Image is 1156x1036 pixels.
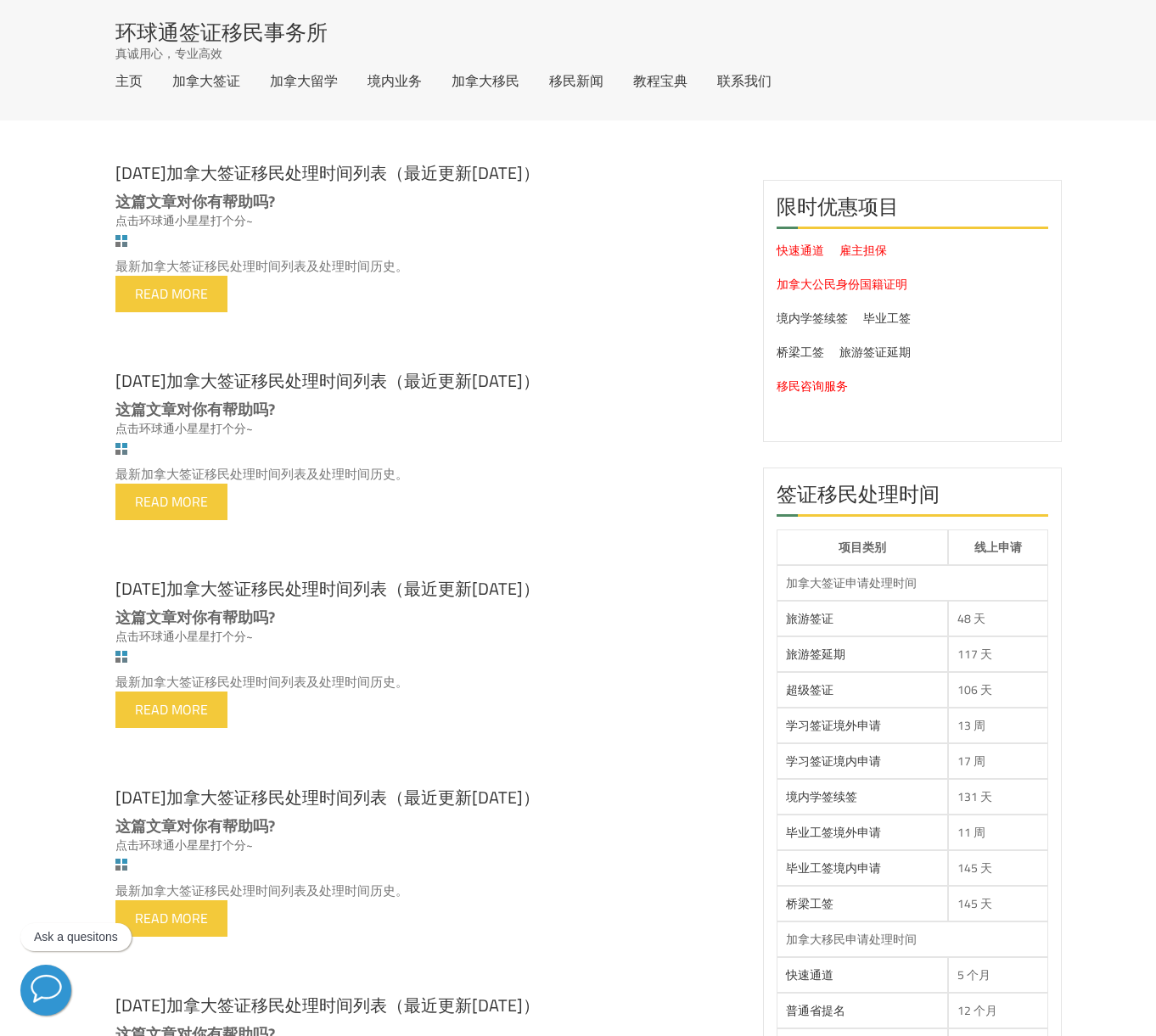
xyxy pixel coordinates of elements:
[948,993,1048,1028] td: 12 个月
[777,273,907,295] a: 加拿大公民身份国籍证明
[786,1000,845,1022] a: 普通省提名
[115,781,540,813] a: [DATE]加拿大签证移民处理时间列表（最近更新[DATE]）
[549,74,603,87] a: 移民新闻
[948,957,1048,993] td: 5 个月
[633,74,687,87] a: 教程宝典
[786,786,857,808] a: 境内学签续签
[115,193,738,211] div: 这篇文章对你有帮助吗?
[115,21,328,42] a: 环球通签证移民事务所
[115,836,738,854] div: 点击环球通小星星打个分~
[777,481,1048,517] h2: 签证移民处理时间
[115,45,222,62] span: 真诚用心，专业高效
[115,157,540,188] a: [DATE]加拿大签证移民处理时间列表（最近更新[DATE]）
[452,74,519,87] a: 加拿大移民
[777,193,1048,229] h2: 限时优惠项目
[115,465,738,484] p: 最新加拿大签证移民处理时间列表及处理时间历史。
[777,239,824,261] a: 快速通道
[786,750,881,772] a: 学习签证境内申请
[777,341,824,363] a: 桥梁工签
[948,779,1048,815] td: 131 天
[786,679,833,701] a: 超级签证
[115,400,738,419] div: 这篇文章对你有帮助吗?
[115,817,738,836] div: 这篇文章对你有帮助吗?
[948,708,1048,743] td: 13 周
[948,529,1048,565] th: 线上申请
[115,673,738,692] p: 最新加拿大签证移民处理时间列表及处理时间历史。
[115,627,738,646] div: 点击环球通小星星打个分~
[115,900,227,937] a: Read More
[777,307,848,329] a: 境内学签续签
[786,608,833,630] a: 旅游签证
[948,850,1048,886] td: 145 天
[34,930,118,944] p: Ask a quesitons
[368,74,422,87] a: 境内业务
[777,529,948,565] th: 项目类别
[115,365,540,396] a: [DATE]加拿大签证移民处理时间列表（最近更新[DATE]）
[786,893,833,915] a: 桥梁工签
[863,307,911,329] a: 毕业工签
[786,931,1039,948] div: 加拿大移民申请处理时间
[786,714,881,736] a: 学习签证境外申请
[839,341,911,363] a: 旅游签证延期
[115,608,738,627] div: 这篇文章对你有帮助吗?
[948,815,1048,850] td: 11 周
[717,74,772,87] a: 联系我们
[786,821,881,843] a: 毕业工签境外申请
[115,484,227,520] a: Read More
[115,419,738,438] div: 点击环球通小星星打个分~
[786,964,833,986] a: 快速通道
[839,239,887,261] a: 雇主担保
[270,74,338,87] a: 加拿大留学
[115,74,143,87] a: 主页
[948,886,1048,921] td: 145 天
[948,601,1048,636] td: 48 天
[115,276,227,312] a: Read More
[948,672,1048,708] td: 106 天
[172,74,240,87] a: 加拿大签证
[115,573,540,604] a: [DATE]加拿大签证移民处理时间列表（最近更新[DATE]）
[115,882,738,900] p: 最新加拿大签证移民处理时间列表及处理时间历史。
[948,743,1048,779] td: 17 周
[115,989,540,1021] a: [DATE]加拿大签证移民处理时间列表（最近更新[DATE]）
[786,643,845,665] a: 旅游签延期
[115,257,738,276] p: 最新加拿大签证移民处理时间列表及处理时间历史。
[948,636,1048,672] td: 117 天
[786,574,1039,591] div: 加拿大签证申请处理时间
[115,692,227,728] a: Read More
[786,857,881,879] a: 毕业工签境内申请
[777,375,848,397] a: 移民咨询服务
[115,211,738,230] div: 点击环球通小星星打个分~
